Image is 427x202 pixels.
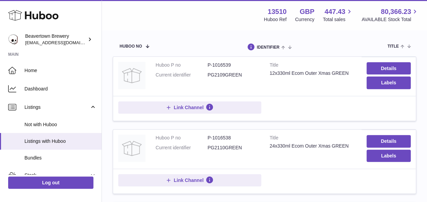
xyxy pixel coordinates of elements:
span: Total sales [323,16,353,23]
img: 12x330ml Ecom Outer Xmas GREEN [118,62,145,89]
dt: Huboo P no [156,62,208,68]
strong: Title [270,62,356,70]
a: Log out [8,176,93,189]
span: Listings with Huboo [24,138,96,145]
div: Huboo Ref [264,16,287,23]
button: Link Channel [118,174,261,186]
dt: Current identifier [156,72,208,78]
button: Labels [367,77,411,89]
img: 24x330ml Ecom Outer Xmas GREEN [118,135,145,162]
span: Not with Huboo [24,121,96,128]
button: Labels [367,150,411,162]
a: Details [367,62,411,74]
span: identifier [257,45,280,50]
img: internalAdmin-13510@internal.huboo.com [8,34,18,45]
div: 12x330ml Ecom Outer Xmas GREEN [270,70,356,77]
dd: P-1016538 [208,135,260,141]
a: Details [367,135,411,147]
strong: GBP [300,7,314,16]
span: Link Channel [174,104,203,111]
button: Link Channel [118,101,261,114]
dt: Current identifier [156,145,208,151]
span: 80,366.23 [381,7,411,16]
dd: P-1016539 [208,62,260,68]
dt: Huboo P no [156,135,208,141]
span: Listings [24,104,89,111]
span: Dashboard [24,86,96,92]
dd: PG2109GREEN [208,72,260,78]
span: Link Channel [174,177,203,183]
span: AVAILABLE Stock Total [361,16,419,23]
span: 447.43 [324,7,345,16]
div: 24x330ml Ecom Outer Xmas GREEN [270,143,356,149]
span: Huboo no [120,44,142,49]
a: 80,366.23 AVAILABLE Stock Total [361,7,419,23]
strong: Title [270,135,356,143]
div: Currency [295,16,315,23]
span: Home [24,67,96,74]
a: 447.43 Total sales [323,7,353,23]
dd: PG2110GREEN [208,145,260,151]
span: Stock [24,172,89,179]
span: Bundles [24,155,96,161]
div: Beavertown Brewery [25,33,86,46]
span: title [387,44,398,49]
strong: 13510 [268,7,287,16]
span: [EMAIL_ADDRESS][DOMAIN_NAME] [25,40,100,45]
